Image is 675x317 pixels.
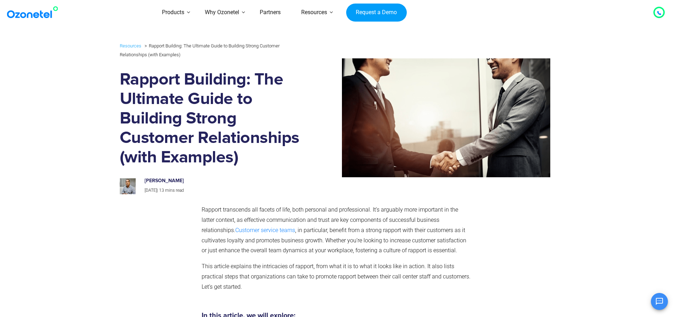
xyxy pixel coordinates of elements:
[165,188,184,193] span: mins read
[202,205,471,256] p: Rapport transcends all facets of life, both personal and professional. It’s arguably more importa...
[145,178,294,184] h6: [PERSON_NAME]
[651,293,668,310] button: Open chat
[202,261,471,292] p: This article explains the intricacies of rapport, from what it is to what it looks like in action...
[120,70,302,167] h1: Rapport Building: The Ultimate Guide to Building Strong Customer Relationships (with Examples)
[120,41,280,57] li: Rapport Building: The Ultimate Guide to Building Strong Customer Relationships (with Examples)
[120,178,136,194] img: prashanth-kancherla_avatar-200x200.jpeg
[120,42,141,50] a: Resources
[235,227,295,234] a: Customer service teams
[145,187,294,195] p: |
[159,188,164,193] span: 13
[346,4,407,22] a: Request a Demo
[145,188,157,193] span: [DATE]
